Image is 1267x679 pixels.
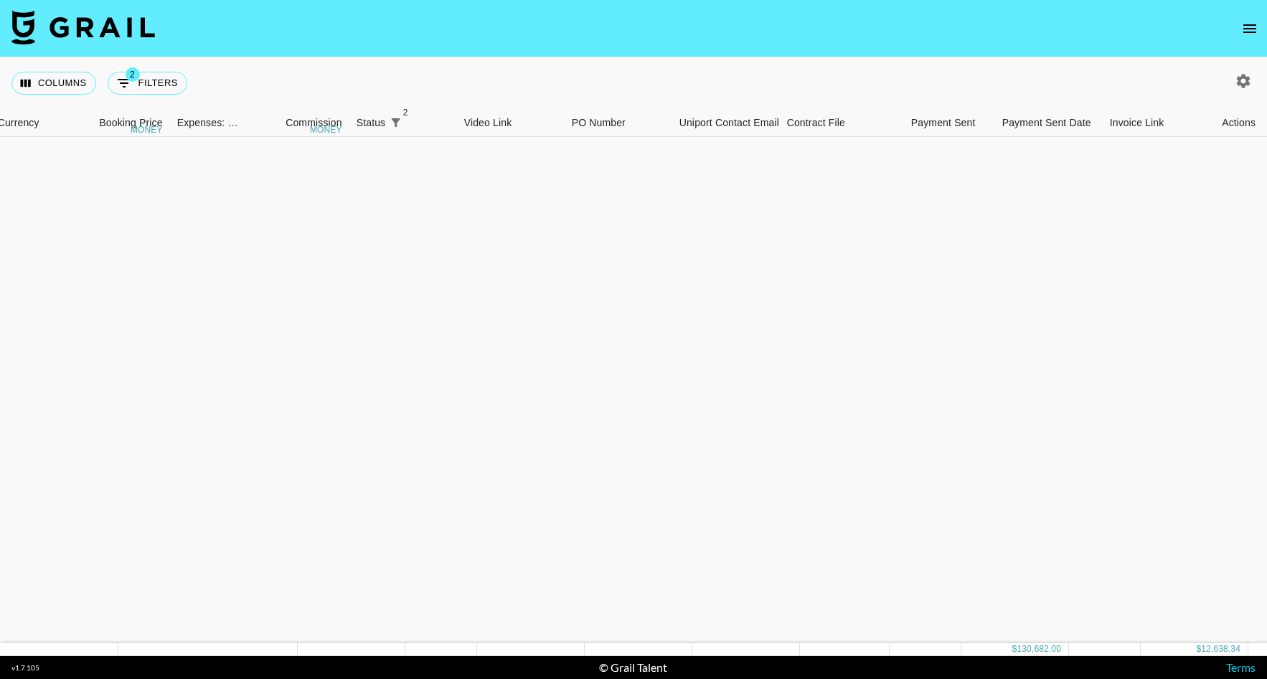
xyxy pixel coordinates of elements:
div: $ [1196,643,1201,655]
div: Uniport Contact Email [679,109,779,137]
div: 130,682.00 [1017,643,1061,655]
div: Status [357,109,386,137]
a: Terms [1226,660,1256,674]
div: Booking Price [99,109,162,137]
div: Payment Sent [911,109,976,137]
div: Payment Sent Date [995,109,1103,137]
div: Expenses: Remove Commission? [170,109,242,137]
div: money [131,125,163,134]
div: Invoice Link [1103,109,1210,137]
button: Show filters [108,72,187,95]
img: Grail Talent [11,10,155,44]
button: open drawer [1235,14,1264,43]
div: v 1.7.105 [11,663,39,673]
div: Invoice Link [1110,109,1164,137]
button: Sort [405,113,425,133]
div: Contract File [787,109,845,137]
div: Video Link [464,109,512,137]
div: Contract File [780,109,887,137]
div: Video Link [457,109,565,137]
div: Commission [286,109,342,137]
div: Expenses: Remove Commission? [177,109,239,137]
div: PO Number [565,109,672,137]
div: 12,638.34 [1201,643,1240,655]
div: Uniport Contact Email [672,109,780,137]
div: $ [1012,643,1017,655]
div: Payment Sent [887,109,995,137]
div: Payment Sent Date [1002,109,1091,137]
div: PO Number [572,109,626,137]
span: 2 [398,105,413,120]
div: 2 active filters [385,113,405,133]
button: Show filters [385,113,405,133]
div: money [310,125,342,134]
span: 2 [126,67,140,82]
div: Actions [1222,109,1256,137]
div: Status [349,109,457,137]
div: © Grail Talent [599,660,667,675]
button: Select columns [11,72,96,95]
